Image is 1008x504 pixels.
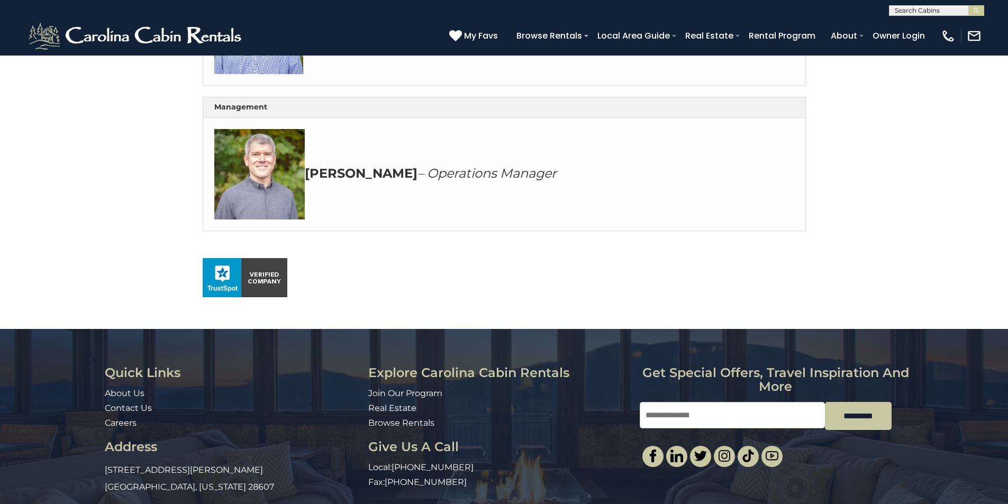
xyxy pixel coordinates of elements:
a: About [825,26,862,45]
em: – Operations Manager [417,166,557,181]
img: White-1-2.png [26,20,246,52]
a: Contact Us [105,403,152,413]
img: instagram-single.svg [718,450,731,462]
a: [PHONE_NUMBER] [385,477,467,487]
img: twitter-single.svg [694,450,707,462]
a: Owner Login [867,26,930,45]
span: My Favs [464,29,498,42]
p: Local: [368,462,632,474]
a: My Favs [449,29,501,43]
img: linkedin-single.svg [670,450,683,462]
p: [STREET_ADDRESS][PERSON_NAME] [GEOGRAPHIC_DATA], [US_STATE] 28607 [105,462,360,496]
h3: Give Us A Call [368,440,632,454]
a: Browse Rentals [368,418,434,428]
img: phone-regular-white.png [941,29,956,43]
img: tiktok.svg [742,450,755,462]
a: Browse Rentals [511,26,587,45]
strong: Management [214,102,267,112]
h3: Quick Links [105,366,360,380]
img: youtube-light.svg [766,450,778,462]
img: facebook-single.svg [647,450,659,462]
a: Rental Program [743,26,821,45]
h3: Address [105,440,360,454]
strong: [PERSON_NAME] [305,166,417,181]
a: Careers [105,418,137,428]
h3: Get special offers, travel inspiration and more [640,366,911,394]
img: mail-regular-white.png [967,29,982,43]
a: Join Our Program [368,388,442,398]
img: seal_horizontal.png [203,258,287,297]
p: Fax: [368,476,632,489]
a: Real Estate [368,403,416,413]
a: Real Estate [680,26,739,45]
a: Local Area Guide [592,26,675,45]
a: [PHONE_NUMBER] [392,462,474,472]
a: About Us [105,388,144,398]
h3: Explore Carolina Cabin Rentals [368,366,632,380]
